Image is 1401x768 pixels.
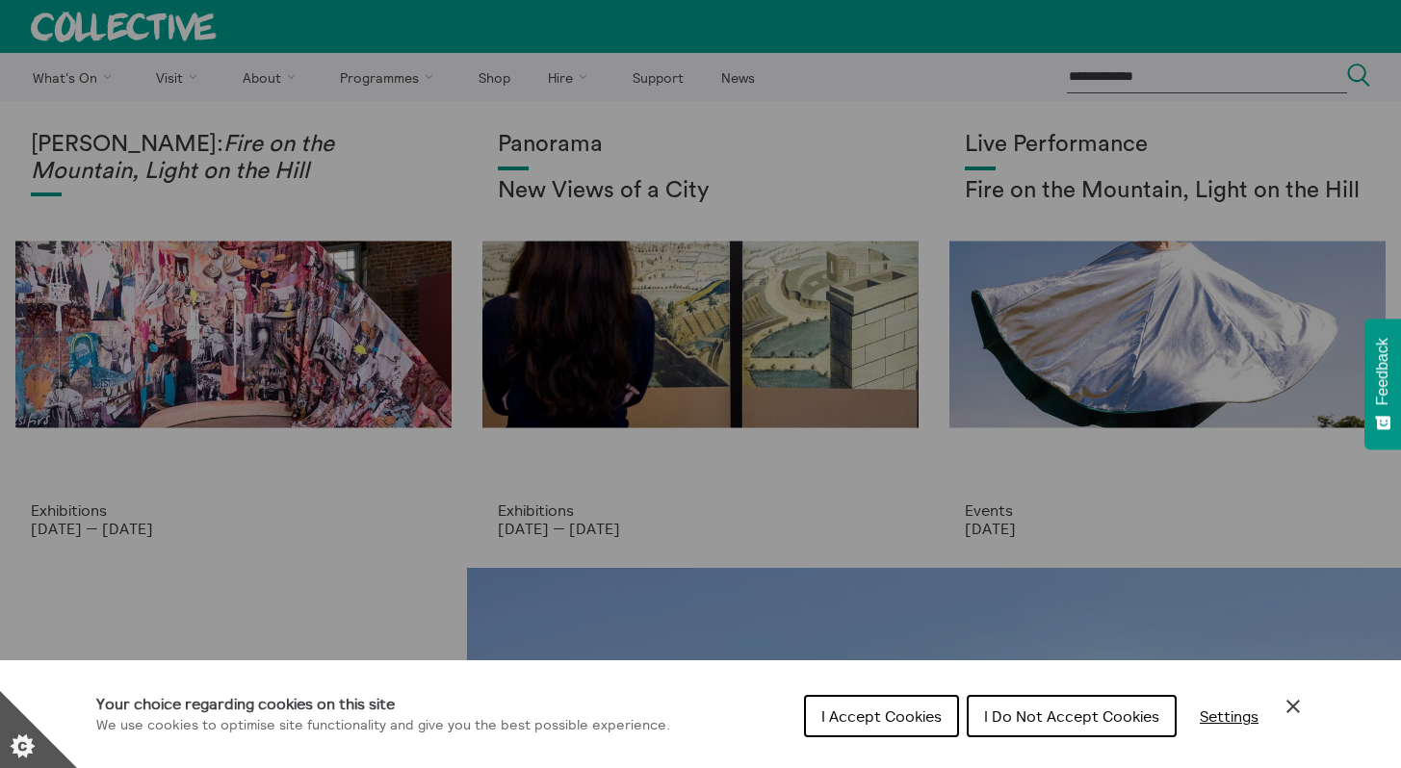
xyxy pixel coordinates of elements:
[804,695,959,737] button: I Accept Cookies
[1184,697,1274,735] button: Settings
[96,715,670,736] p: We use cookies to optimise site functionality and give you the best possible experience.
[1364,319,1401,449] button: Feedback - Show survey
[967,695,1177,737] button: I Do Not Accept Cookies
[1200,706,1258,726] span: Settings
[984,706,1159,726] span: I Do Not Accept Cookies
[821,706,942,726] span: I Accept Cookies
[96,692,670,715] h1: Your choice regarding cookies on this site
[1282,695,1305,718] button: Close Cookie Control
[1374,338,1391,405] span: Feedback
